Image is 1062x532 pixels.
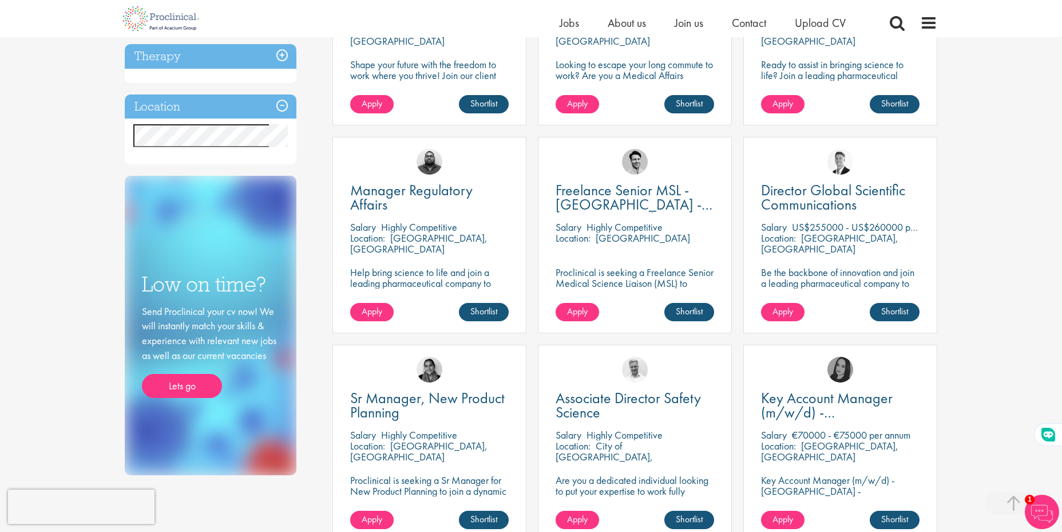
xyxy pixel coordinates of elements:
[556,267,714,310] p: Proclinical is seeking a Freelance Senior Medical Science Liaison (MSL) to support medical affair...
[556,95,599,113] a: Apply
[827,149,853,175] img: George Watson
[556,439,591,452] span: Location:
[622,149,648,175] img: Thomas Pinnock
[556,388,701,422] span: Associate Director Safety Science
[556,59,714,103] p: Looking to escape your long commute to work? Are you a Medical Affairs Professional? Unlock your ...
[795,15,846,30] a: Upload CV
[567,513,588,525] span: Apply
[587,220,663,234] p: Highly Competitive
[350,183,509,212] a: Manager Regulatory Affairs
[350,511,394,529] a: Apply
[560,15,579,30] a: Jobs
[350,267,509,321] p: Help bring science to life and join a leading pharmaceutical company to play a key role in delive...
[772,97,793,109] span: Apply
[350,303,394,321] a: Apply
[556,391,714,420] a: Associate Director Safety Science
[556,475,714,529] p: Are you a dedicated individual looking to put your expertise to work fully flexibly in a remote p...
[362,97,382,109] span: Apply
[664,95,714,113] a: Shortlist
[350,388,505,422] span: Sr Manager, New Product Planning
[761,303,805,321] a: Apply
[556,220,581,234] span: Salary
[761,267,920,321] p: Be the backbone of innovation and join a leading pharmaceutical company to help keep life-changin...
[350,180,473,214] span: Manager Regulatory Affairs
[664,303,714,321] a: Shortlist
[827,357,853,383] img: Anna Klemencic
[870,303,920,321] a: Shortlist
[350,475,509,507] p: Proclinical is seeking a Sr Manager for New Product Planning to join a dynamic team on a permanen...
[556,428,581,442] span: Salary
[350,95,394,113] a: Apply
[556,231,591,245] span: Location:
[417,357,442,383] img: Anjali Parbhu
[664,511,714,529] a: Shortlist
[125,44,296,69] h3: Therapy
[142,374,222,398] a: Lets go
[350,439,385,452] span: Location:
[761,475,920,507] p: Key Account Manager (m/w/d) - [GEOGRAPHIC_DATA] - [GEOGRAPHIC_DATA]
[870,95,920,113] a: Shortlist
[350,231,385,245] span: Location:
[587,428,663,442] p: Highly Competitive
[556,511,599,529] a: Apply
[8,490,154,524] iframe: reCAPTCHA
[761,59,920,113] p: Ready to assist in bringing science to life? Join a leading pharmaceutical company to play a key ...
[792,220,946,234] p: US$255000 - US$260000 per annum
[362,513,382,525] span: Apply
[381,220,457,234] p: Highly Competitive
[1025,495,1035,505] span: 1
[125,94,296,119] h3: Location
[792,428,910,442] p: €70000 - €75000 per annum
[772,305,793,317] span: Apply
[556,303,599,321] a: Apply
[381,428,457,442] p: Highly Competitive
[761,220,787,234] span: Salary
[350,59,509,103] p: Shape your future with the freedom to work where you thrive! Join our client with this fully remo...
[556,439,653,474] p: City of [GEOGRAPHIC_DATA], [GEOGRAPHIC_DATA]
[732,15,766,30] a: Contact
[761,231,898,255] p: [GEOGRAPHIC_DATA], [GEOGRAPHIC_DATA]
[761,180,905,214] span: Director Global Scientific Communications
[459,95,509,113] a: Shortlist
[567,305,588,317] span: Apply
[622,357,648,383] img: Joshua Bye
[350,439,488,463] p: [GEOGRAPHIC_DATA], [GEOGRAPHIC_DATA]
[1025,495,1059,529] img: Chatbot
[142,304,279,399] div: Send Proclinical your cv now! We will instantly match your skills & experience with relevant new ...
[362,305,382,317] span: Apply
[761,388,899,436] span: Key Account Manager (m/w/d) - [GEOGRAPHIC_DATA]
[761,439,796,452] span: Location:
[772,513,793,525] span: Apply
[761,95,805,113] a: Apply
[761,391,920,420] a: Key Account Manager (m/w/d) - [GEOGRAPHIC_DATA]
[761,231,796,245] span: Location:
[350,220,376,234] span: Salary
[459,511,509,529] a: Shortlist
[608,15,646,30] a: About us
[350,391,509,420] a: Sr Manager, New Product Planning
[761,428,787,442] span: Salary
[417,149,442,175] img: Ashley Bennett
[870,511,920,529] a: Shortlist
[459,303,509,321] a: Shortlist
[675,15,703,30] a: Join us
[556,180,712,243] span: Freelance Senior MSL - [GEOGRAPHIC_DATA] - Cardiovascular/ Rare Disease
[556,183,714,212] a: Freelance Senior MSL - [GEOGRAPHIC_DATA] - Cardiovascular/ Rare Disease
[142,273,279,295] h3: Low on time?
[350,428,376,442] span: Salary
[350,231,488,255] p: [GEOGRAPHIC_DATA], [GEOGRAPHIC_DATA]
[761,511,805,529] a: Apply
[567,97,588,109] span: Apply
[596,231,690,245] p: [GEOGRAPHIC_DATA]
